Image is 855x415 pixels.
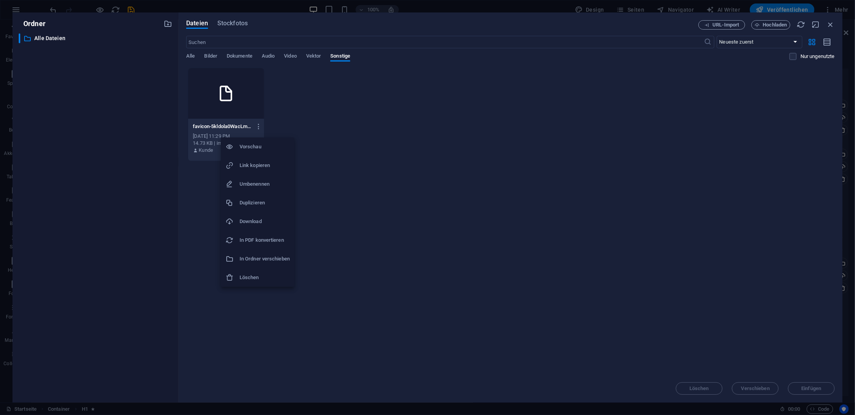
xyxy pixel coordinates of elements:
[37,102,405,158] div: ​​​​​
[240,179,290,189] h6: Umbenennen
[240,273,290,282] h6: Löschen
[240,161,290,170] h6: Link kopieren
[240,254,290,264] h6: In Ordner verschieben
[240,142,290,151] h6: Vorschau
[240,217,290,226] h6: Download
[240,236,290,245] h6: In PDF konvertieren
[240,198,290,207] h6: Duplizieren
